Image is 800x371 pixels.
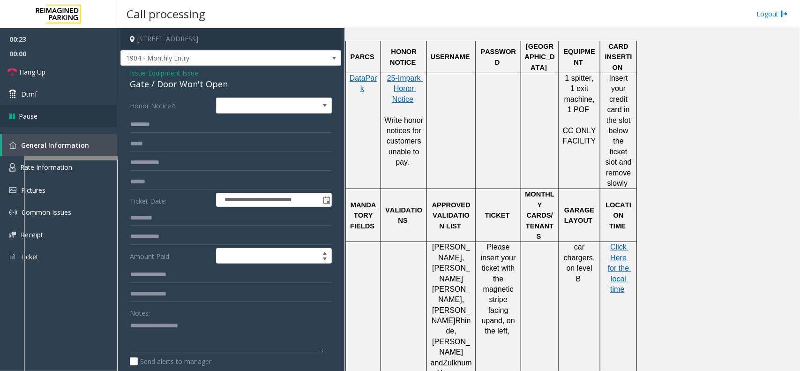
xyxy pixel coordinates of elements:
[606,201,632,230] span: LOCATION TIME
[385,206,422,224] span: VALIDATIONS
[431,53,470,61] span: USERNAME
[350,201,376,230] span: MANDATORY FIELDS
[318,256,331,264] span: Decrease value
[2,134,117,156] a: General Information
[606,74,634,187] span: Insert your credit card in the slot below the ticket slot and remove slowly
[608,243,631,293] a: Click Here for the local time
[525,43,555,71] span: [GEOGRAPHIC_DATA]
[387,74,423,103] span: 25-Impark Honor Notice
[432,306,470,325] span: [PERSON_NAME]
[384,116,425,167] span: Write honor notices for customers unable to pay.
[121,51,297,66] span: 1904 - Monthly Entry
[9,187,16,193] img: 'icon'
[122,2,210,25] h3: Call processing
[9,163,15,172] img: 'icon'
[20,163,72,172] span: Rate Information
[22,208,71,217] span: Common Issues
[21,230,43,239] span: Receipt
[480,48,516,66] span: PASSWORD
[9,253,15,261] img: 'icon'
[130,356,211,366] label: Send alerts to manager
[318,249,331,256] span: Increase value
[19,111,37,121] span: Pause
[564,48,596,66] span: EQUIPMENT
[390,48,419,66] span: HONOR NOTICE
[120,28,341,50] h4: [STREET_ADDRESS]
[432,201,472,230] span: APPROVED VALIDATION LIST
[387,75,423,103] a: 25-Impark Honor Notice
[21,186,45,195] span: Pictures
[127,98,214,114] label: Honor Notice?:
[321,193,331,206] span: Toggle popup
[446,317,471,335] span: Rhinde
[127,248,214,264] label: Amount Paid:
[146,68,198,77] span: -
[130,305,150,318] label: Notes:
[127,193,214,207] label: Ticket Date:
[756,9,788,19] a: Logout
[9,209,17,216] img: 'icon'
[781,9,788,19] img: logout
[130,78,332,91] div: Gate / Door Won't Open
[19,67,45,77] span: Hang Up
[351,53,374,61] span: PARCS
[432,285,470,303] span: [PERSON_NAME],
[431,327,470,366] span: , [PERSON_NAME] and
[485,212,510,219] span: TICKET
[564,206,596,224] span: GARAGE LAYOUT
[21,141,89,150] span: General Information
[21,89,37,99] span: Dtmf
[563,127,598,145] span: CC ONLY FACILITY
[485,317,517,335] span: and, on the left,
[20,252,38,261] span: Ticket
[9,142,16,149] img: 'icon'
[350,75,377,92] a: DataPark
[9,232,16,238] img: 'icon'
[130,68,146,78] span: Issue
[525,190,554,240] span: MONTHLY CARDS/TENANTS
[432,243,470,282] span: [PERSON_NAME], [PERSON_NAME]
[148,68,198,78] span: Equipment Issue
[605,43,632,71] span: CARD INSERTION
